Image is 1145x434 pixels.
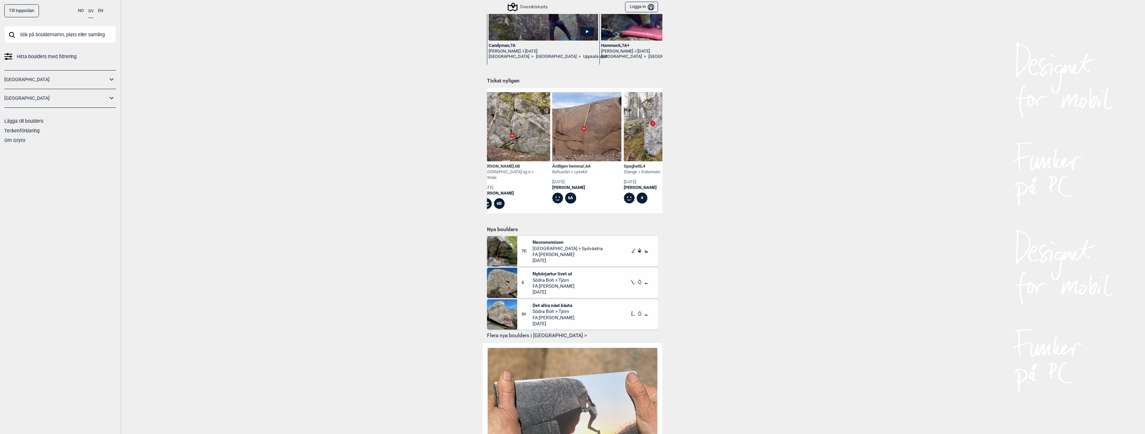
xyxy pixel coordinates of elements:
[481,164,550,169] div: [PERSON_NAME] ,
[601,54,642,60] a: [GEOGRAPHIC_DATA]
[487,77,658,85] h1: Tickat nyligen
[489,43,598,49] div: Candyman , 7A
[522,248,533,254] span: 7C
[4,118,43,124] a: Lägga till boulders
[523,49,538,54] span: i [DATE].
[4,75,108,84] a: [GEOGRAPHIC_DATA]
[4,4,39,17] a: Till toppsidan
[481,92,550,161] img: Lur Linggo 210617
[643,164,645,169] span: 4
[4,93,108,103] a: [GEOGRAPHIC_DATA]
[481,169,550,181] div: [GEOGRAPHIC_DATA] og o > Sentrale
[98,4,103,17] button: EN
[578,54,581,60] span: >
[17,52,77,62] span: Hitta boulders med filtrering
[583,54,607,60] a: Uppsala väst
[552,164,591,169] div: Äntligen hemma! ,
[515,164,520,169] span: 6B
[481,191,550,196] a: [PERSON_NAME]
[489,49,598,54] div: [PERSON_NAME] -
[624,179,660,185] div: [DATE]
[536,54,576,60] a: [GEOGRAPHIC_DATA]
[624,164,660,169] div: Spaghetti ,
[522,312,533,317] span: 5+
[533,251,603,257] span: FA: [PERSON_NAME]
[509,3,548,11] div: Översiktskarta
[552,185,591,191] a: [PERSON_NAME]
[531,54,534,60] span: >
[637,193,648,204] div: 4
[481,185,550,191] div: [DATE]
[552,92,621,161] img: Antligen hemma 210906
[533,289,574,295] span: [DATE]
[487,299,658,330] div: Det allra nast basta5+Det allra näst bästaSödra Boh > TjörnFA:[PERSON_NAME][DATE]
[487,299,517,330] img: Det allra nast basta
[487,236,658,266] div: Necronomicon7CNecronomicon[GEOGRAPHIC_DATA] > SydvästraFA:[PERSON_NAME][DATE]
[533,257,603,263] span: [DATE]
[585,164,591,169] span: 6A
[648,54,689,60] a: [GEOGRAPHIC_DATA]
[533,271,574,277] span: Nybörjartur livet ut
[635,49,651,54] span: i [DATE].
[4,52,116,62] a: Hitta boulders med filtrering
[552,179,591,185] div: [DATE]
[533,277,574,283] span: Södra Boh > Tjörn
[533,239,603,245] span: Necronomicon
[487,268,658,298] div: Nyborjartur livet ut5Nybörjartur livet utSödra Boh > TjörnFA:[PERSON_NAME][DATE]
[487,236,517,266] img: Necronomicon
[552,169,591,175] div: Bohuslän > Lysekil
[487,226,658,233] h1: Nya boulders
[487,331,658,341] button: Flera nya boulders i [GEOGRAPHIC_DATA] >
[88,4,94,18] button: SV
[522,280,533,286] span: 5
[533,315,574,321] span: FA: [PERSON_NAME]
[601,43,711,49] div: Hammock , 7A+
[494,198,505,209] div: 6B
[78,4,84,17] button: NO
[533,245,603,251] span: [GEOGRAPHIC_DATA] > Sydvästra
[601,49,711,54] div: [PERSON_NAME] -
[4,128,40,133] a: Teckenförklaring
[4,26,116,43] input: Sök på bouldernamn, plats eller samling
[624,185,660,191] a: [PERSON_NAME]
[625,2,658,13] button: Logga in
[533,283,574,289] span: FA: [PERSON_NAME]
[487,268,517,298] img: Nyborjartur livet ut
[624,169,660,175] div: Stange > Kolomoen
[533,321,574,327] span: [DATE]
[565,193,576,204] div: 6A
[533,308,574,314] span: Södra Boh > Tjörn
[4,138,26,143] a: Om Gryttr
[624,92,693,161] img: Spaghetti
[533,302,574,308] span: Det allra näst bästa
[644,54,646,60] span: >
[489,54,529,60] a: [GEOGRAPHIC_DATA]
